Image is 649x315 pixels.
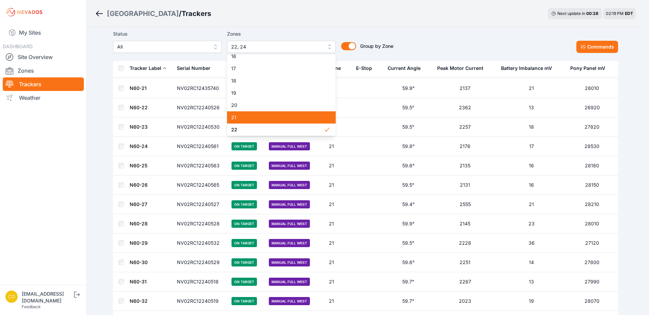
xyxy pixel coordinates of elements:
span: 22, 24 [231,43,322,51]
span: 19 [231,90,323,96]
span: 16 [231,53,323,60]
button: 22, 24 [227,41,336,53]
span: 20 [231,102,323,109]
span: 18 [231,77,323,84]
span: 21 [231,114,323,121]
div: 22, 24 [227,54,336,136]
span: 17 [231,65,323,72]
span: 22 [231,126,323,133]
